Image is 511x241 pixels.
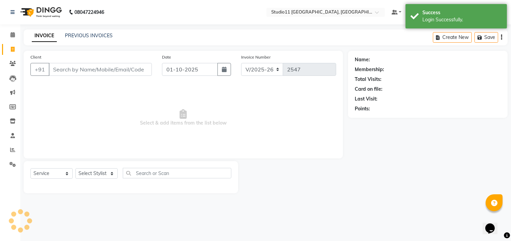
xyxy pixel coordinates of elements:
div: Last Visit: [355,95,377,103]
input: Search or Scan [123,168,231,178]
img: logo [17,3,64,22]
input: Search by Name/Mobile/Email/Code [49,63,152,76]
label: Invoice Number [241,54,271,60]
iframe: chat widget [483,214,504,234]
div: Total Visits: [355,76,381,83]
span: Select & add items from the list below [30,84,336,152]
label: Date [162,54,171,60]
button: Create New [433,32,472,43]
label: Client [30,54,41,60]
div: Points: [355,105,370,112]
a: INVOICE [32,30,57,42]
div: Card on file: [355,86,382,93]
b: 08047224946 [74,3,104,22]
button: +91 [30,63,49,76]
div: Name: [355,56,370,63]
a: PREVIOUS INVOICES [65,32,113,39]
div: Login Successfully. [422,16,502,23]
button: Save [474,32,498,43]
div: Success [422,9,502,16]
div: Membership: [355,66,384,73]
